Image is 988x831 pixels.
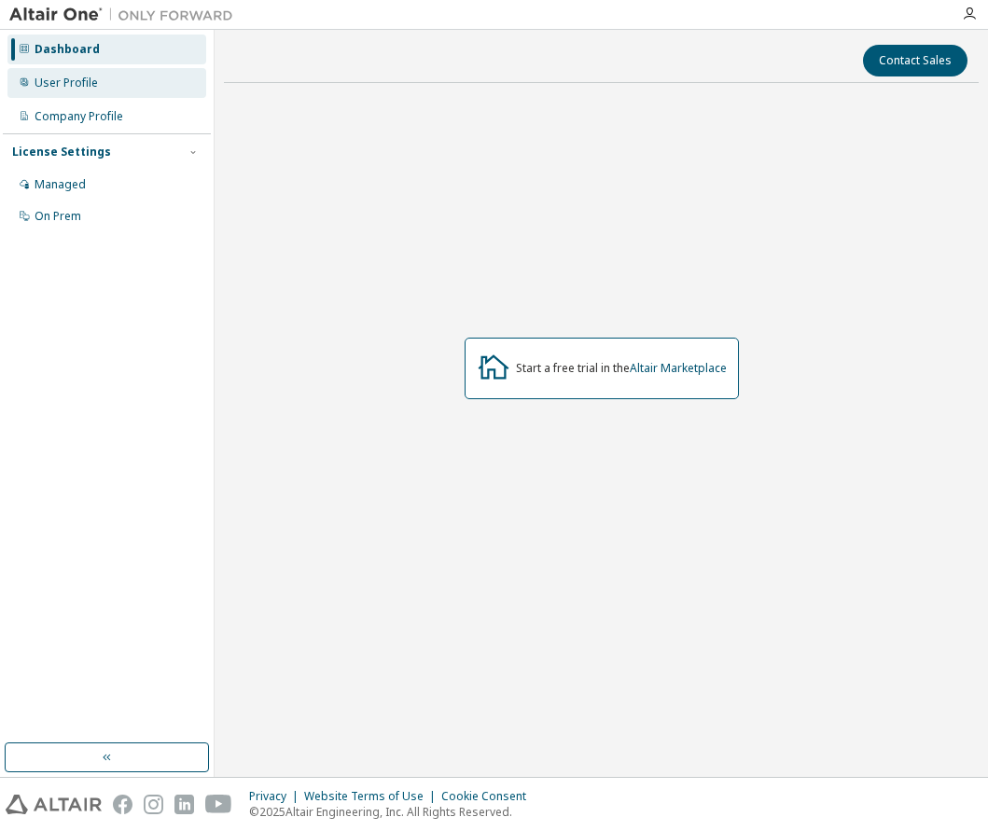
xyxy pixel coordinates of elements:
p: © 2025 Altair Engineering, Inc. All Rights Reserved. [249,804,537,820]
div: Cookie Consent [441,789,537,804]
div: Website Terms of Use [304,789,441,804]
div: Managed [35,177,86,192]
img: youtube.svg [205,795,232,814]
img: Altair One [9,6,243,24]
img: altair_logo.svg [6,795,102,814]
img: linkedin.svg [174,795,194,814]
div: Company Profile [35,109,123,124]
button: Contact Sales [863,45,967,76]
div: User Profile [35,76,98,90]
img: instagram.svg [144,795,163,814]
a: Altair Marketplace [630,360,727,376]
div: License Settings [12,145,111,159]
div: Privacy [249,789,304,804]
div: On Prem [35,209,81,224]
div: Start a free trial in the [516,361,727,376]
img: facebook.svg [113,795,132,814]
div: Dashboard [35,42,100,57]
